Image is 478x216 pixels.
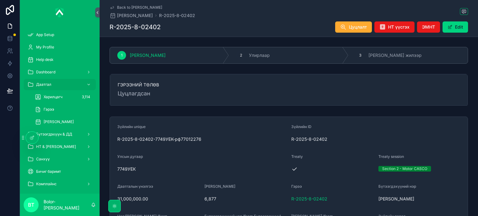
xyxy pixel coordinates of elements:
span: R-2025-8-02402-7749УЕК-рф77012276 [117,136,286,142]
span: Улсын дугаар [117,154,143,159]
a: Гэрээ [31,104,96,115]
span: Treaty [291,154,303,159]
span: Гэрээ [291,184,302,189]
span: Цуцлагдсан [118,89,460,98]
a: Бүтээгдэхүүн & ДД [24,129,96,140]
a: Даатгал [24,79,96,90]
span: [PERSON_NAME] [130,52,166,58]
span: App Setup [36,32,54,37]
a: Back to [PERSON_NAME] [110,5,162,10]
span: Бүтээгдэхүүн & ДД [36,132,72,137]
span: Зүйлийн ID [291,124,312,129]
button: Edit [443,21,468,33]
span: 3 [359,53,361,58]
span: My Profile [36,45,54,50]
button: НТ үүсгэх [374,21,415,33]
span: Харилцагч [44,94,63,99]
span: BT [28,201,34,209]
span: Back to [PERSON_NAME] [117,5,162,10]
a: Help desk [24,54,96,65]
a: Санхүү [24,154,96,165]
span: R-2025-8-02402 [291,136,373,142]
span: ГЭРЭЭНИЙ ТӨЛӨВ [118,82,460,88]
span: Зүйлийн unique [117,124,146,129]
span: Бичиг баримт [36,169,61,174]
span: НТ & [PERSON_NAME] [36,144,76,149]
span: Treaty session [378,154,404,159]
span: Гэрээ [44,107,54,112]
button: Цуцлалт [335,21,372,33]
img: App logo [55,7,64,17]
span: Help desk [36,57,54,62]
a: Комплайнс [24,178,96,190]
span: [PERSON_NAME] [378,196,461,202]
span: [PERSON_NAME] [117,12,153,19]
a: [PERSON_NAME] [110,12,153,19]
h1: R-2025-8-02402 [110,23,161,31]
div: scrollable content [20,25,100,194]
span: Даатгал [36,82,51,87]
span: [PERSON_NAME] [44,119,74,124]
a: НТ & [PERSON_NAME] [24,141,96,152]
span: НТ үүсгэх [388,24,410,30]
span: Dashboard [36,70,55,75]
a: My Profile [24,42,96,53]
a: Dashboard [24,67,96,78]
span: [PERSON_NAME] [204,184,235,189]
span: 31,000,000.00 [117,196,199,202]
span: 6,877 [204,196,287,202]
span: Улирлаар [249,52,270,58]
a: Харилцагч3,114 [31,91,96,103]
a: R-2025-8-02402 [159,12,195,19]
div: Section 2 - Motor CASCO [382,166,427,172]
div: 3,114 [80,93,92,101]
a: [PERSON_NAME] [31,116,96,127]
a: R-2025-8-02402 [291,196,327,202]
span: ЭМНТ [422,24,435,30]
p: Bolor-[PERSON_NAME] [44,199,91,211]
span: Бүтээгдэхүүний нэр [378,184,416,189]
span: Санхүү [36,157,50,162]
span: 7749УЕК [117,166,286,172]
span: 2 [240,53,242,58]
button: ЭМНТ [417,21,440,33]
span: 1 [121,53,123,58]
span: Цуцлалт [349,24,367,30]
span: Даатгалын үнэлгээ [117,184,153,189]
a: App Setup [24,29,96,40]
a: Бичиг баримт [24,166,96,177]
span: [PERSON_NAME] жилээр [368,52,422,58]
span: Комплайнс [36,182,57,186]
